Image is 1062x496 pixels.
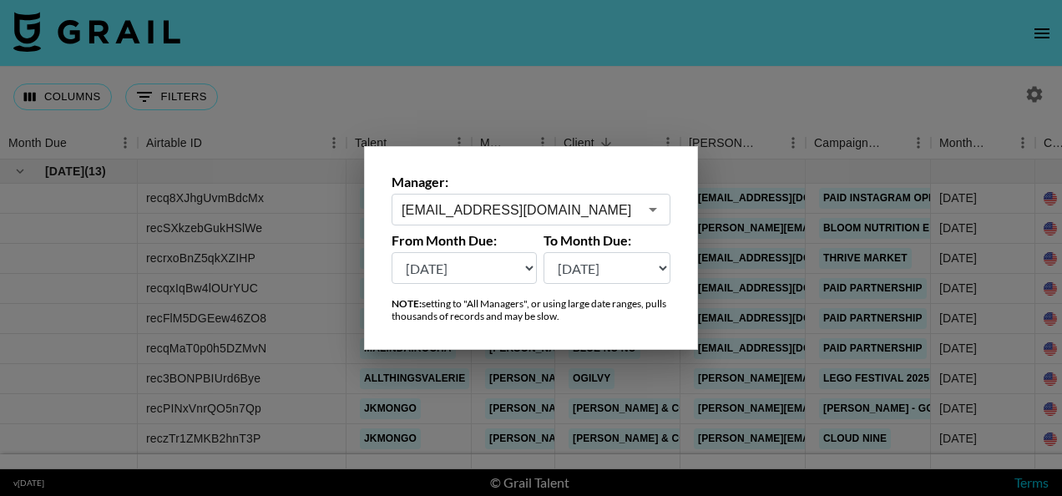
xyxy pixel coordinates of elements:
[392,297,670,322] div: setting to "All Managers", or using large date ranges, pulls thousands of records and may be slow.
[392,174,670,190] label: Manager:
[392,232,537,249] label: From Month Due:
[544,232,671,249] label: To Month Due:
[392,297,422,310] strong: NOTE:
[641,198,665,221] button: Open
